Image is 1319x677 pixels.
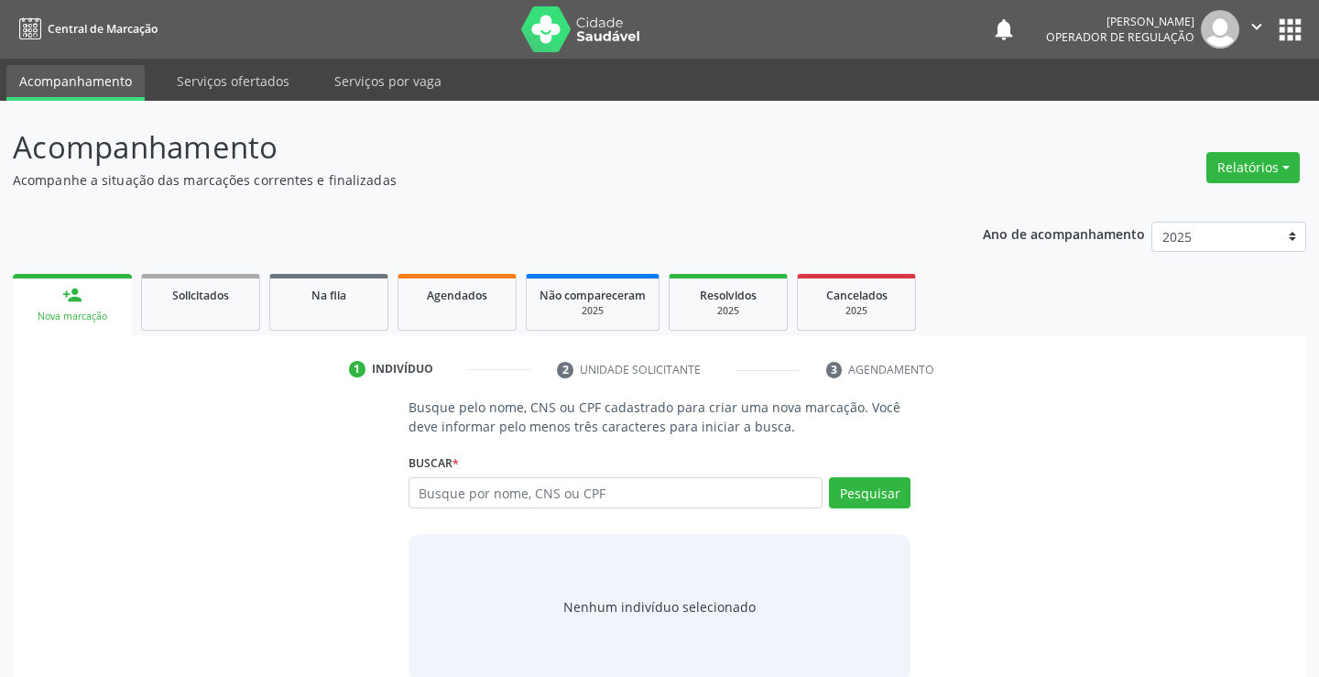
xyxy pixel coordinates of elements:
[26,310,119,323] div: Nova marcação
[427,288,487,303] span: Agendados
[540,288,646,303] span: Não compareceram
[409,449,459,477] label: Buscar
[700,288,757,303] span: Resolvidos
[322,65,454,97] a: Serviços por vaga
[62,285,82,305] div: person_add
[563,597,756,617] div: Nenhum indivíduo selecionado
[1046,29,1194,45] span: Operador de regulação
[540,304,646,318] div: 2025
[1239,10,1274,49] button: 
[1201,10,1239,49] img: img
[409,398,911,436] p: Busque pelo nome, CNS ou CPF cadastrado para criar uma nova marcação. Você deve informar pelo men...
[13,125,918,170] p: Acompanhamento
[983,222,1145,245] p: Ano de acompanhamento
[1206,152,1300,183] button: Relatórios
[682,304,774,318] div: 2025
[372,361,433,377] div: Indivíduo
[1247,16,1267,37] i: 
[1046,14,1194,29] div: [PERSON_NAME]
[409,477,823,508] input: Busque por nome, CNS ou CPF
[991,16,1017,42] button: notifications
[13,170,918,190] p: Acompanhe a situação das marcações correntes e finalizadas
[811,304,902,318] div: 2025
[48,21,158,37] span: Central de Marcação
[172,288,229,303] span: Solicitados
[311,288,346,303] span: Na fila
[164,65,302,97] a: Serviços ofertados
[826,288,888,303] span: Cancelados
[13,14,158,44] a: Central de Marcação
[349,361,365,377] div: 1
[6,65,145,101] a: Acompanhamento
[829,477,910,508] button: Pesquisar
[1274,14,1306,46] button: apps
